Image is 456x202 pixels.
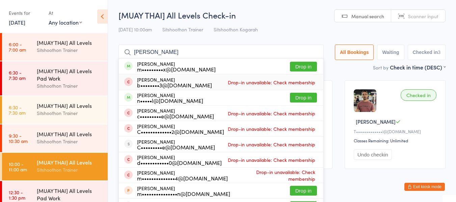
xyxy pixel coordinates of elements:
[226,139,317,149] span: Drop-in unavailable: Check membership
[162,26,203,33] span: Sitshoothon Trainer
[37,166,102,174] div: Sitshoothon Trainer
[118,26,152,33] span: [DATE] 10:00am
[356,118,396,125] span: [PERSON_NAME]
[9,105,26,115] time: 6:30 - 7:30 am
[137,61,216,72] div: [PERSON_NAME]
[37,39,102,46] div: [MUAY THAI] All Levels
[137,66,216,72] div: m•••••••••x@[DOMAIN_NAME]
[351,13,384,20] span: Manual search
[137,175,228,181] div: m••••••••••••••4@[DOMAIN_NAME]
[373,64,388,71] label: Sort by
[2,61,108,95] a: 6:30 -7:30 am[MUAY THAI] All Levels Pad WorkSitshoothon Trainer
[214,26,258,33] span: Sitshoothon Kogarah
[9,7,42,19] div: Events for
[377,45,404,60] button: Waiting
[137,98,203,103] div: n•••••l@[DOMAIN_NAME]
[118,9,446,21] h2: [MUAY THAI] All Levels Check-in
[37,187,102,202] div: [MUAY THAI] All Levels Pad Work
[2,153,108,180] a: 10:00 -11:00 am[MUAY THAI] All LevelsSitshoothon Trainer
[354,138,438,143] div: Classes Remaining: Unlimited
[9,70,26,81] time: 6:30 - 7:30 am
[37,102,102,109] div: [MUAY THAI] All Levels
[9,133,28,144] time: 9:30 - 10:30 am
[408,13,438,20] span: Scanner input
[2,96,108,124] a: 6:30 -7:30 am[MUAY THAI] All LevelsSitshoothon Trainer
[9,19,25,26] a: [DATE]
[137,139,215,150] div: [PERSON_NAME]
[137,123,224,134] div: [PERSON_NAME]
[226,155,317,165] span: Drop-in unavailable: Check membership
[335,45,374,60] button: All Bookings
[290,186,317,196] button: Drop in
[290,93,317,103] button: Drop in
[37,82,102,90] div: Sitshoothon Trainer
[2,124,108,152] a: 9:30 -10:30 am[MUAY THAI] All LevelsSitshoothon Trainer
[137,129,224,134] div: C•••••••••••••2@[DOMAIN_NAME]
[37,130,102,138] div: [MUAY THAI] All Levels
[137,170,228,181] div: [PERSON_NAME]
[49,19,82,26] div: Any location
[137,108,214,119] div: [PERSON_NAME]
[137,185,230,196] div: [PERSON_NAME]
[9,190,25,200] time: 12:30 - 1:30 pm
[37,67,102,82] div: [MUAY THAI] All Levels Pad Work
[137,144,215,150] div: C•••••••••e@[DOMAIN_NAME]
[9,161,27,172] time: 10:00 - 11:00 am
[37,46,102,54] div: Sitshoothon Trainer
[401,89,436,101] div: Checked in
[37,109,102,117] div: Sitshoothon Trainer
[137,191,230,196] div: m•••••••••••••••n@[DOMAIN_NAME]
[354,149,392,160] button: Undo checkin
[118,45,324,60] input: Search
[354,89,376,112] img: image1676434852.png
[137,154,222,165] div: [PERSON_NAME]
[226,77,317,87] span: Drop-in unavailable: Check membership
[137,82,212,88] div: b••••••••3@[DOMAIN_NAME]
[226,124,317,134] span: Drop-in unavailable: Check membership
[137,160,222,165] div: d••••••••••••0@[DOMAIN_NAME]
[137,77,212,88] div: [PERSON_NAME]
[390,63,446,71] div: Check in time (DESC)
[290,62,317,71] button: Drop in
[2,33,108,61] a: 6:00 -7:00 am[MUAY THAI] All LevelsSitshoothon Trainer
[408,45,446,60] button: Checked in3
[228,167,317,184] span: Drop-in unavailable: Check membership
[37,158,102,166] div: [MUAY THAI] All Levels
[226,108,317,118] span: Drop-in unavailable: Check membership
[354,128,438,134] div: T•••••••••••••i@[DOMAIN_NAME]
[9,41,26,52] time: 6:00 - 7:00 am
[137,113,214,119] div: c•••••••••e@[DOMAIN_NAME]
[37,138,102,145] div: Sitshoothon Trainer
[438,50,440,55] div: 3
[404,183,445,191] button: Exit kiosk mode
[137,92,203,103] div: [PERSON_NAME]
[49,7,82,19] div: At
